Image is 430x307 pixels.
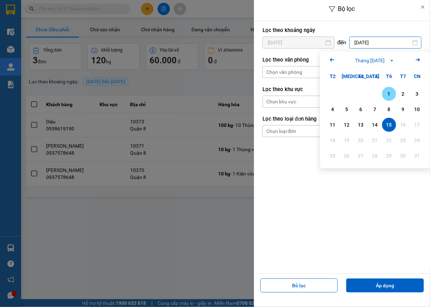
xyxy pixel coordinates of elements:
[396,133,410,147] div: Not available. Thứ Bảy, tháng 08 23 2025.
[368,102,382,116] div: Choose Thứ Năm, tháng 08 7 2025. It's available.
[342,121,352,129] div: 12
[320,51,430,168] div: Calendar.
[398,152,408,160] div: 30
[326,149,340,163] div: Not available. Thứ Hai, tháng 08 25 2025.
[346,279,424,293] button: Áp dụng
[412,90,422,98] div: 3
[382,87,396,101] div: Choose Thứ Sáu, tháng 08 1 2025. It's available.
[396,69,410,83] div: T7
[382,149,396,163] div: Not available. Thứ Sáu, tháng 08 29 2025.
[340,118,354,132] div: Choose Thứ Ba, tháng 08 12 2025. It's available.
[384,121,394,129] div: 15
[410,118,424,132] div: Not available. Chủ Nhật, tháng 08 17 2025.
[410,133,424,147] div: Not available. Chủ Nhật, tháng 08 24 2025.
[260,279,338,293] button: Bỏ lọc
[398,121,408,129] div: 16
[412,105,422,114] div: 10
[328,136,338,145] div: 18
[410,149,424,163] div: Not available. Chủ Nhật, tháng 08 31 2025.
[342,136,352,145] div: 19
[338,5,355,12] span: Bộ lọc
[356,121,366,129] div: 13
[340,149,354,163] div: Not available. Thứ Ba, tháng 08 26 2025.
[353,57,397,64] button: Tháng [DATE]
[368,133,382,147] div: Not available. Thứ Năm, tháng 08 21 2025.
[384,105,394,114] div: 8
[263,86,422,93] label: Lọc theo khu vực
[410,87,424,101] div: Choose Chủ Nhật, tháng 08 3 2025. It's available.
[398,136,408,145] div: 23
[384,136,394,145] div: 22
[354,118,368,132] div: Choose Thứ Tư, tháng 08 13 2025. It's available.
[368,149,382,163] div: Not available. Thứ Năm, tháng 08 28 2025.
[328,152,338,160] div: 25
[368,118,382,132] div: Choose Thứ Năm, tháng 08 14 2025. It's available.
[328,105,338,114] div: 4
[326,102,340,116] div: Choose Thứ Hai, tháng 08 4 2025. It's available.
[370,136,380,145] div: 21
[384,90,394,98] div: 1
[266,128,297,135] div: Chọn loại đơn
[382,133,396,147] div: Not available. Thứ Sáu, tháng 08 22 2025.
[414,56,422,64] svg: Arrow Right
[342,105,352,114] div: 5
[342,152,352,160] div: 26
[326,133,340,147] div: Not available. Thứ Hai, tháng 08 18 2025.
[335,39,349,46] div: đến
[368,69,382,83] div: T5
[370,105,380,114] div: 7
[340,133,354,147] div: Not available. Thứ Ba, tháng 08 19 2025.
[356,152,366,160] div: 27
[356,105,366,114] div: 6
[350,37,421,48] input: Select a date.
[396,102,410,116] div: Choose Thứ Bảy, tháng 08 9 2025. It's available.
[382,118,396,132] div: Selected. Thứ Sáu, tháng 08 15 2025. It's available.
[354,133,368,147] div: Not available. Thứ Tư, tháng 08 20 2025.
[396,149,410,163] div: Not available. Thứ Bảy, tháng 08 30 2025.
[263,115,422,122] label: Lọc theo loại đơn hàng
[340,102,354,116] div: Choose Thứ Ba, tháng 08 5 2025. It's available.
[356,136,366,145] div: 20
[370,121,380,129] div: 14
[266,98,296,105] div: Chọn khu vực
[382,102,396,116] div: Choose Thứ Sáu, tháng 08 8 2025. It's available.
[354,149,368,163] div: Not available. Thứ Tư, tháng 08 27 2025.
[382,69,396,83] div: T6
[412,152,422,160] div: 31
[328,56,336,64] svg: Arrow Left
[412,121,422,129] div: 17
[410,102,424,116] div: Choose Chủ Nhật, tháng 08 10 2025. It's available.
[412,136,422,145] div: 24
[384,152,394,160] div: 29
[263,56,422,63] label: Lọc theo văn phòng
[354,69,368,83] div: T4
[396,87,410,101] div: Choose Thứ Bảy, tháng 08 2 2025. It's available.
[414,56,422,65] button: Next month.
[328,121,338,129] div: 11
[263,37,334,48] input: Select a date.
[354,102,368,116] div: Choose Thứ Tư, tháng 08 6 2025. It's available.
[370,152,380,160] div: 28
[398,90,408,98] div: 2
[410,69,424,83] div: CN
[326,69,340,83] div: T2
[266,69,302,76] div: Chọn văn phòng
[328,56,336,65] button: Previous month.
[340,69,354,83] div: [MEDICAL_DATA]
[398,105,408,114] div: 9
[263,27,422,34] label: Lọc theo khoảng ngày
[396,118,410,132] div: Not available. Thứ Bảy, tháng 08 16 2025.
[326,118,340,132] div: Choose Thứ Hai, tháng 08 11 2025. It's available.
